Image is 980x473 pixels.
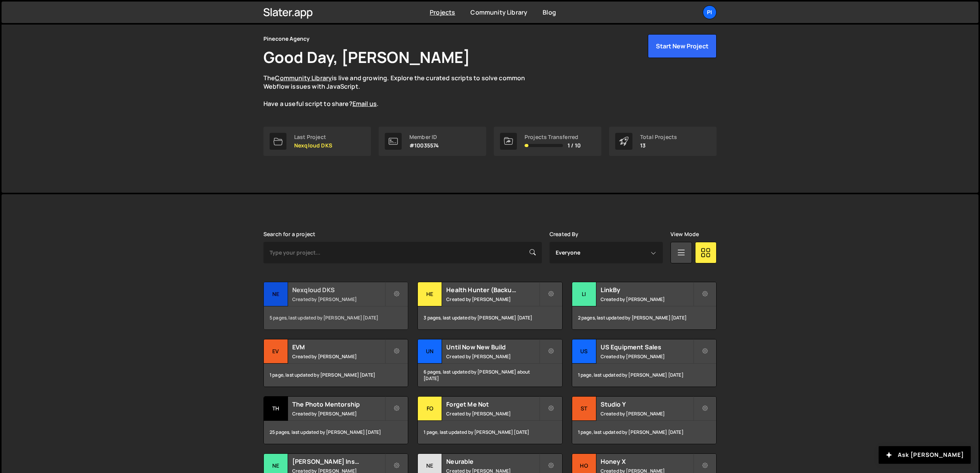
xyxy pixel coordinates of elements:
[525,134,581,140] div: Projects Transferred
[264,306,408,329] div: 5 pages, last updated by [PERSON_NAME] [DATE]
[640,134,677,140] div: Total Projects
[263,396,408,444] a: Th The Photo Mentorship Created by [PERSON_NAME] 25 pages, last updated by [PERSON_NAME] [DATE]
[601,410,693,417] small: Created by [PERSON_NAME]
[353,99,377,108] a: Email us
[446,457,539,466] h2: Neurable
[275,74,332,82] a: Community Library
[292,410,385,417] small: Created by [PERSON_NAME]
[601,286,693,294] h2: LinkBy
[292,457,385,466] h2: [PERSON_NAME] Insulation
[543,8,556,17] a: Blog
[264,397,288,421] div: Th
[263,46,470,68] h1: Good Day, [PERSON_NAME]
[550,231,579,237] label: Created By
[417,396,562,444] a: Fo Forget Me Not Created by [PERSON_NAME] 1 page, last updated by [PERSON_NAME] [DATE]
[264,421,408,444] div: 25 pages, last updated by [PERSON_NAME] [DATE]
[601,457,693,466] h2: Honey X
[263,74,540,108] p: The is live and growing. Explore the curated scripts to solve common Webflow issues with JavaScri...
[670,231,699,237] label: View Mode
[601,353,693,360] small: Created by [PERSON_NAME]
[446,286,539,294] h2: Health Hunter (Backup)
[470,8,527,17] a: Community Library
[601,296,693,303] small: Created by [PERSON_NAME]
[640,142,677,149] p: 13
[703,5,717,19] a: Pi
[292,343,385,351] h2: EVM
[879,446,971,464] button: Ask [PERSON_NAME]
[292,296,385,303] small: Created by [PERSON_NAME]
[418,306,562,329] div: 3 pages, last updated by [PERSON_NAME] [DATE]
[294,142,332,149] p: Nexqloud DKS
[601,343,693,351] h2: US Equipment Sales
[263,242,542,263] input: Type your project...
[264,282,288,306] div: Ne
[572,396,717,444] a: St Studio Y Created by [PERSON_NAME] 1 page, last updated by [PERSON_NAME] [DATE]
[264,339,288,364] div: EV
[263,231,315,237] label: Search for a project
[263,34,310,43] div: Pinecone Agency
[572,339,717,387] a: US US Equipment Sales Created by [PERSON_NAME] 1 page, last updated by [PERSON_NAME] [DATE]
[446,296,539,303] small: Created by [PERSON_NAME]
[264,364,408,387] div: 1 page, last updated by [PERSON_NAME] [DATE]
[292,353,385,360] small: Created by [PERSON_NAME]
[294,134,332,140] div: Last Project
[648,34,717,58] button: Start New Project
[601,400,693,408] h2: Studio Y
[409,142,439,149] p: #10035574
[418,421,562,444] div: 1 page, last updated by [PERSON_NAME] [DATE]
[292,400,385,408] h2: The Photo Mentorship
[417,339,562,387] a: Un Until Now New Build Created by [PERSON_NAME] 6 pages, last updated by [PERSON_NAME] about [DATE]
[409,134,439,140] div: Member ID
[446,353,539,360] small: Created by [PERSON_NAME]
[418,397,442,421] div: Fo
[572,364,716,387] div: 1 page, last updated by [PERSON_NAME] [DATE]
[418,339,442,364] div: Un
[572,306,716,329] div: 2 pages, last updated by [PERSON_NAME] [DATE]
[568,142,581,149] span: 1 / 10
[572,421,716,444] div: 1 page, last updated by [PERSON_NAME] [DATE]
[572,339,596,364] div: US
[446,400,539,408] h2: Forget Me Not
[572,282,717,330] a: Li LinkBy Created by [PERSON_NAME] 2 pages, last updated by [PERSON_NAME] [DATE]
[292,286,385,294] h2: Nexqloud DKS
[430,8,455,17] a: Projects
[446,410,539,417] small: Created by [PERSON_NAME]
[263,339,408,387] a: EV EVM Created by [PERSON_NAME] 1 page, last updated by [PERSON_NAME] [DATE]
[418,282,442,306] div: He
[417,282,562,330] a: He Health Hunter (Backup) Created by [PERSON_NAME] 3 pages, last updated by [PERSON_NAME] [DATE]
[263,127,371,156] a: Last Project Nexqloud DKS
[572,397,596,421] div: St
[572,282,596,306] div: Li
[446,343,539,351] h2: Until Now New Build
[263,282,408,330] a: Ne Nexqloud DKS Created by [PERSON_NAME] 5 pages, last updated by [PERSON_NAME] [DATE]
[418,364,562,387] div: 6 pages, last updated by [PERSON_NAME] about [DATE]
